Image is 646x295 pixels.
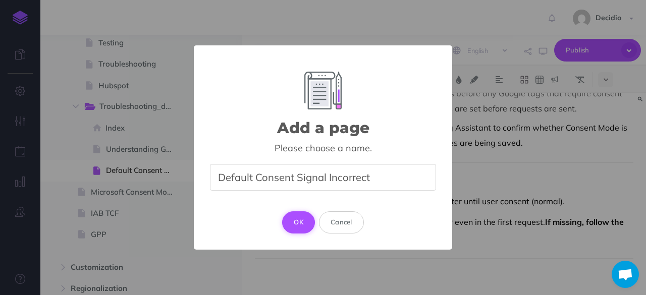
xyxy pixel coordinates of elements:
a: Open chat [612,261,639,288]
h2: Add a page [277,120,369,136]
button: OK [282,211,315,233]
button: Cancel [319,211,364,233]
div: Please choose a name. [210,142,436,154]
img: Add Element Image [304,72,342,109]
